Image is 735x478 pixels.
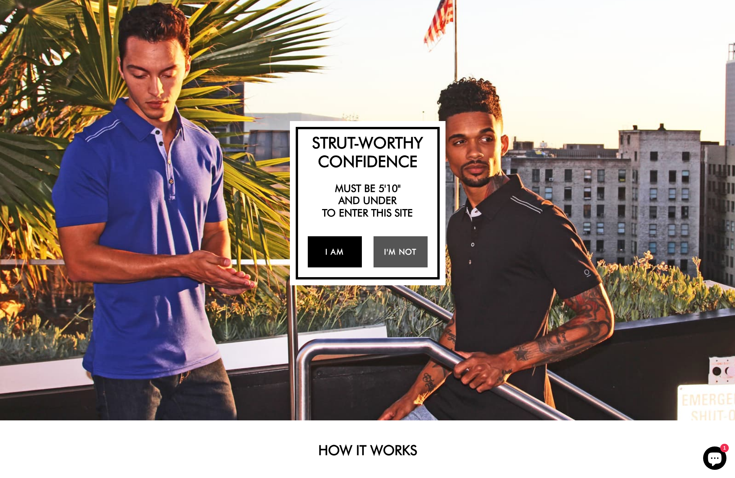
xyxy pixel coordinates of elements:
[302,133,433,170] h2: Strut-Worthy Confidence
[302,182,433,219] h2: Must be 5'10" and under to enter this site
[374,236,428,267] a: I'm Not
[701,446,729,472] inbox-online-store-chat: Shopify online store chat
[156,442,580,458] h2: HOW IT WORKS
[308,236,362,267] a: I Am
